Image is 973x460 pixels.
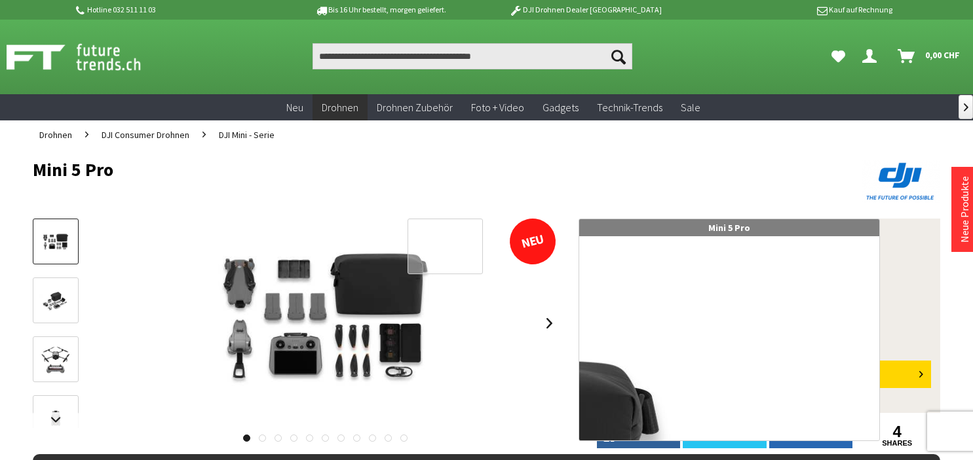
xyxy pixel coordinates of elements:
img: DJI [862,160,940,203]
a: Dein Konto [857,43,887,69]
span:  [964,103,968,111]
p: Bis 16 Uhr bestellt, morgen geliefert. [278,2,483,18]
p: Kauf auf Rechnung [688,2,892,18]
span: Gadgets [543,101,579,114]
a: Neu [277,94,313,121]
span: Drohnen Zubehör [377,101,453,114]
a: DJI Mini - Serie [212,120,281,149]
img: Vorschau: Mini 5 Pro [37,230,75,255]
a: Gadgets [533,94,588,121]
a: Drohnen Zubehör [368,94,462,121]
a: 4 [855,425,939,439]
input: Produkt, Marke, Kategorie, EAN, Artikelnummer… [313,43,633,69]
span: Drohnen [322,101,358,114]
a: Technik-Trends [588,94,672,121]
span: Technik-Trends [597,101,662,114]
a: Neue Produkte [958,176,971,243]
span: Sale [681,101,700,114]
span: Neu [286,101,303,114]
span: Foto + Video [471,101,524,114]
h1: Mini 5 Pro [33,160,759,179]
a: Sale [672,94,710,121]
p: DJI Drohnen Dealer [GEOGRAPHIC_DATA] [483,2,687,18]
a: shares [855,439,939,448]
button: Suchen [605,43,632,69]
a: Drohnen [313,94,368,121]
a: DJI Consumer Drohnen [95,120,196,149]
p: Hotline 032 511 11 03 [74,2,278,18]
span: 0,00 CHF [925,44,960,65]
span: Drohnen [39,129,72,141]
a: Foto + Video [462,94,533,121]
a: Drohnen [33,120,79,149]
span: DJI Consumer Drohnen [102,129,189,141]
span: Mini 5 Pro [708,222,750,234]
img: Shop Futuretrends - zur Startseite wechseln [7,41,170,73]
a: Meine Favoriten [825,43,852,69]
span: DJI Mini - Serie [219,129,275,141]
img: Mini 5 Pro [168,219,483,428]
a: Warenkorb [892,43,966,69]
